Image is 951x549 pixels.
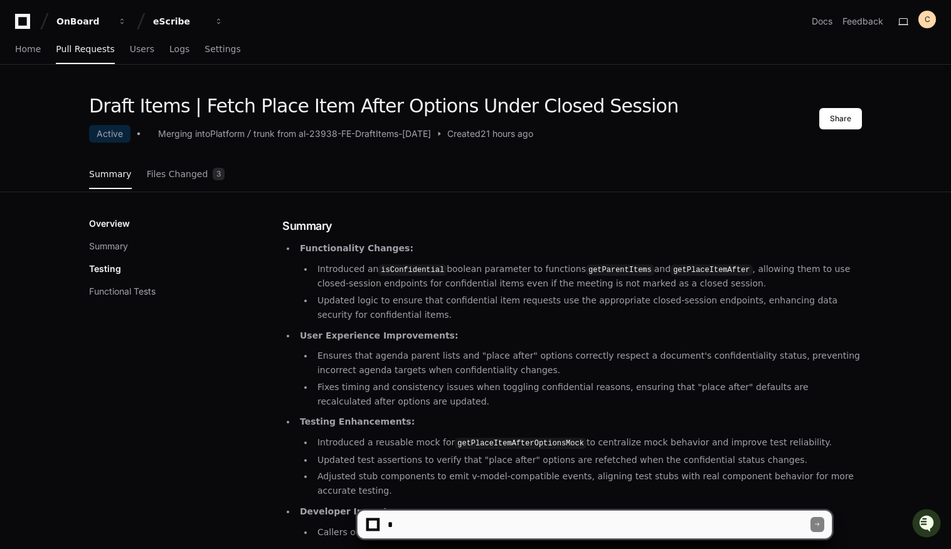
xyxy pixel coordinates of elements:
[89,240,128,253] button: Summary
[158,128,210,140] div: Merging into
[314,262,862,291] li: Introduced an boolean parameter to functions and , allowing them to use closed-session endpoints ...
[125,132,152,141] span: Pylon
[13,50,228,70] div: Welcome
[43,106,159,116] div: We're available if you need us!
[447,128,481,140] span: Created
[169,45,189,53] span: Logs
[56,35,114,64] a: Pull Requests
[15,45,41,53] span: Home
[819,108,862,129] button: Share
[147,170,208,178] span: Files Changed
[455,438,587,449] code: getPlaceItemAfterOptionsMock
[88,131,152,141] a: Powered byPylon
[842,15,883,28] button: Feedback
[481,128,533,140] span: 21 hours ago
[300,416,415,427] strong: Testing Enhancements:
[89,263,121,275] p: Testing
[314,293,862,322] li: Updated logic to ensure that confidential item requests use the appropriate closed-session endpoi...
[15,35,41,64] a: Home
[282,217,862,235] h1: Summary
[213,97,228,112] button: Start new chat
[130,35,154,64] a: Users
[314,380,862,409] li: Fixes timing and consistency issues when toggling confidential reasons, ensuring that "place afte...
[56,45,114,53] span: Pull Requests
[56,15,110,28] div: OnBoard
[586,264,654,276] code: getParentItems
[925,14,930,24] h1: C
[89,95,678,117] h1: Draft Items | Fetch Place Item After Options Under Closed Session
[89,217,130,230] p: Overview
[812,15,832,28] a: Docs
[89,285,156,298] button: Functional Tests
[314,435,862,450] li: Introduced a reusable mock for to centralize mock behavior and improve test reliability.
[300,506,391,516] strong: Developer Impact:
[314,469,862,498] li: Adjusted stub components to emit v-model-compatible events, aligning test stubs with real compone...
[169,35,189,64] a: Logs
[671,264,752,276] code: getPlaceItemAfter
[130,45,154,53] span: Users
[51,10,132,33] button: OnBoard
[89,170,132,178] span: Summary
[213,168,225,180] span: 3
[918,11,936,28] button: C
[205,35,240,64] a: Settings
[13,13,38,38] img: PlayerZero
[911,508,945,541] iframe: Open customer support
[148,10,228,33] button: eScribe
[205,45,240,53] span: Settings
[153,15,207,28] div: eScribe
[378,264,447,276] code: isConfidential
[300,243,413,253] strong: Functionality Changes:
[13,94,35,116] img: 1756235613930-3d25f9e4-fa56-45dd-b3ad-e072dfbd1548
[314,525,862,540] li: Callers of and need to be updated to include the new argument.
[300,330,459,340] strong: User Experience Improvements:
[314,349,862,378] li: Ensures that agenda parent lists and "place after" options correctly respect a document's confide...
[43,94,206,106] div: Start new chat
[89,125,130,143] div: Active
[253,128,431,140] div: trunk from al-23938-FE-DraftItems-[DATE]
[314,453,862,467] li: Updated test assertions to verify that "place after" options are refetched when the confidential ...
[210,128,245,140] div: Platform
